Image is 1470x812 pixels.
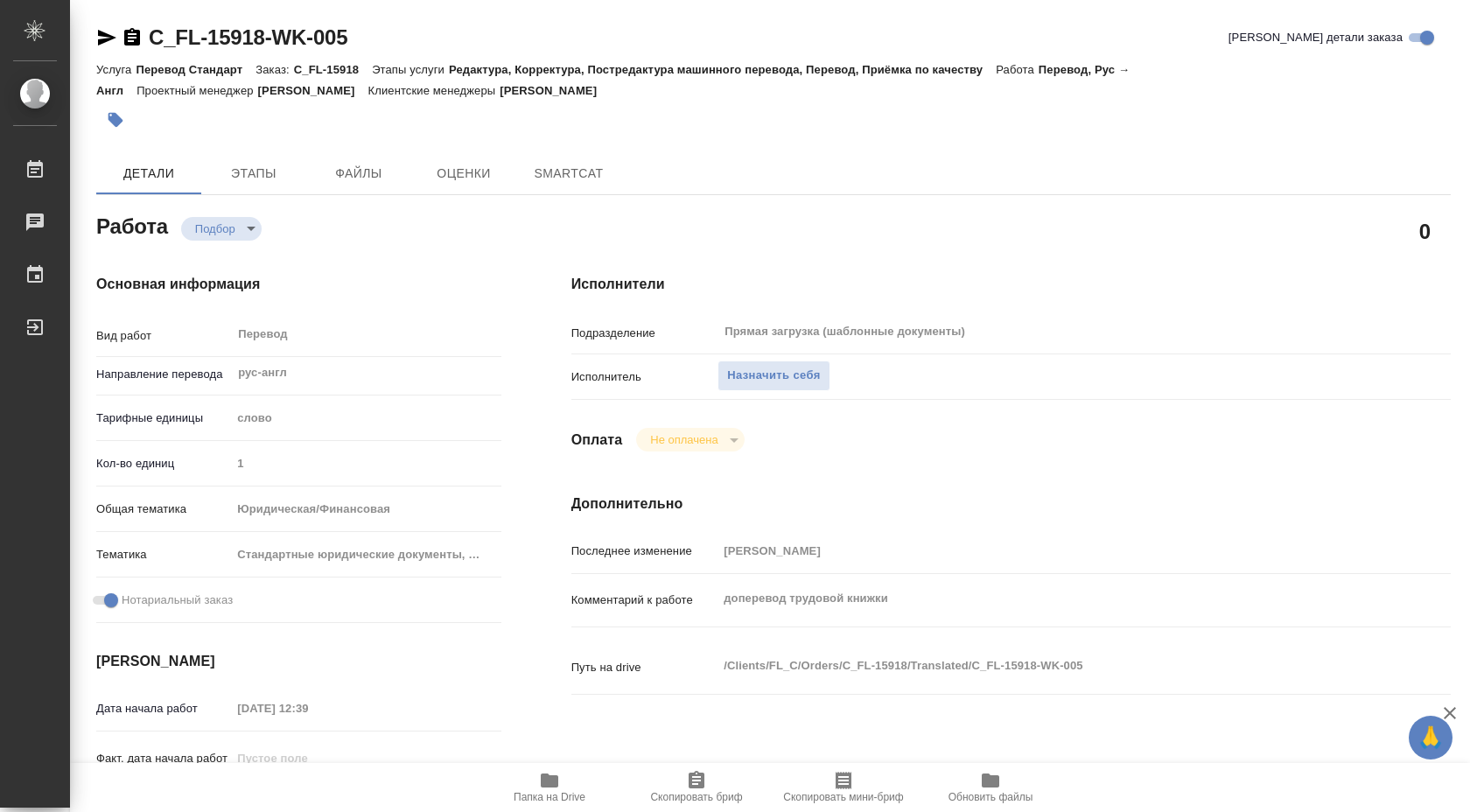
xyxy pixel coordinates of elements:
[190,221,241,236] button: Подбор
[96,101,135,139] button: Добавить тэг
[571,591,718,609] p: Комментарий к работе
[317,163,401,185] span: Файлы
[770,763,917,812] button: Скопировать мини-бриф
[96,209,168,241] h2: Работа
[372,63,449,76] p: Этапы услуги
[231,494,500,524] div: Юридическая/Финансовая
[571,325,718,342] p: Подразделение
[96,455,231,472] p: Кол-во единиц
[96,651,501,672] h4: [PERSON_NAME]
[717,360,829,391] button: Назначить себя
[96,546,231,563] p: Тематика
[1228,29,1403,46] span: [PERSON_NAME] детали заказа
[571,542,718,560] p: Последнее изменение
[258,84,368,97] p: [PERSON_NAME]
[96,27,117,48] button: Скопировать ссылку для ЯМессенджера
[107,163,191,185] span: Детали
[636,428,744,451] div: Подбор
[449,63,996,76] p: Редактура, Корректура, Постредактура машинного перевода, Перевод, Приёмка по качеству
[181,217,262,241] div: Подбор
[294,63,372,76] p: C_FL-15918
[122,591,233,609] span: Нотариальный заказ
[368,84,500,97] p: Клиентские менеджеры
[122,27,143,48] button: Скопировать ссылку
[96,63,136,76] p: Услуга
[231,696,384,721] input: Пустое поле
[1409,716,1452,759] button: 🙏
[96,274,501,295] h4: Основная информация
[500,84,610,97] p: [PERSON_NAME]
[917,763,1064,812] button: Обновить файлы
[717,584,1377,613] textarea: доперевод трудовой книжки
[948,791,1033,803] span: Обновить файлы
[136,63,255,76] p: Перевод Стандарт
[1416,719,1445,756] span: 🙏
[571,368,718,386] p: Исполнитель
[231,451,500,476] input: Пустое поле
[571,659,718,676] p: Путь на drive
[96,366,231,383] p: Направление перевода
[645,432,723,447] button: Не оплачена
[212,163,296,185] span: Этапы
[231,403,500,433] div: слово
[231,745,384,771] input: Пустое поле
[96,750,231,767] p: Факт. дата начала работ
[623,763,770,812] button: Скопировать бриф
[96,409,231,427] p: Тарифные единицы
[96,327,231,345] p: Вид работ
[571,493,1451,514] h4: Дополнительно
[571,274,1451,295] h4: Исполнители
[783,791,903,803] span: Скопировать мини-бриф
[650,791,742,803] span: Скопировать бриф
[255,63,293,76] p: Заказ:
[422,163,506,185] span: Оценки
[96,700,231,717] p: Дата начала работ
[136,84,257,97] p: Проектный менеджер
[96,500,231,518] p: Общая тематика
[514,791,585,803] span: Папка на Drive
[231,540,500,570] div: Стандартные юридические документы, договоры, уставы
[717,538,1377,563] input: Пустое поле
[476,763,623,812] button: Папка на Drive
[717,651,1377,681] textarea: /Clients/FL_C/Orders/C_FL-15918/Translated/C_FL-15918-WK-005
[727,366,820,386] span: Назначить себя
[996,63,1039,76] p: Работа
[571,430,623,451] h4: Оплата
[149,25,347,49] a: C_FL-15918-WK-005
[527,163,611,185] span: SmartCat
[1419,216,1431,246] h2: 0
